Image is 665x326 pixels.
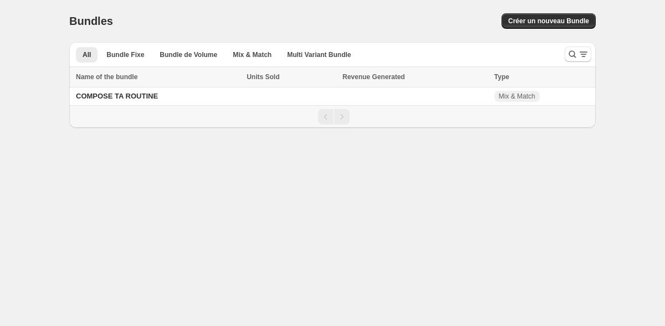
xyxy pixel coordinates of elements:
[69,105,596,128] nav: Pagination
[69,14,113,28] h1: Bundles
[508,17,589,25] span: Créer un nouveau Bundle
[342,71,416,82] button: Revenue Generated
[494,71,589,82] div: Type
[76,71,240,82] div: Name of the bundle
[76,92,158,100] span: COMPOSE TA ROUTINE
[106,50,144,59] span: Bundle Fixe
[83,50,91,59] span: All
[499,92,535,101] span: Mix & Match
[287,50,351,59] span: Multi Variant Bundle
[565,46,591,62] button: Search and filter results
[342,71,405,82] span: Revenue Generated
[160,50,217,59] span: Bundle de Volume
[247,71,290,82] button: Units Sold
[233,50,272,59] span: Mix & Match
[247,71,279,82] span: Units Sold
[502,13,596,29] button: Créer un nouveau Bundle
